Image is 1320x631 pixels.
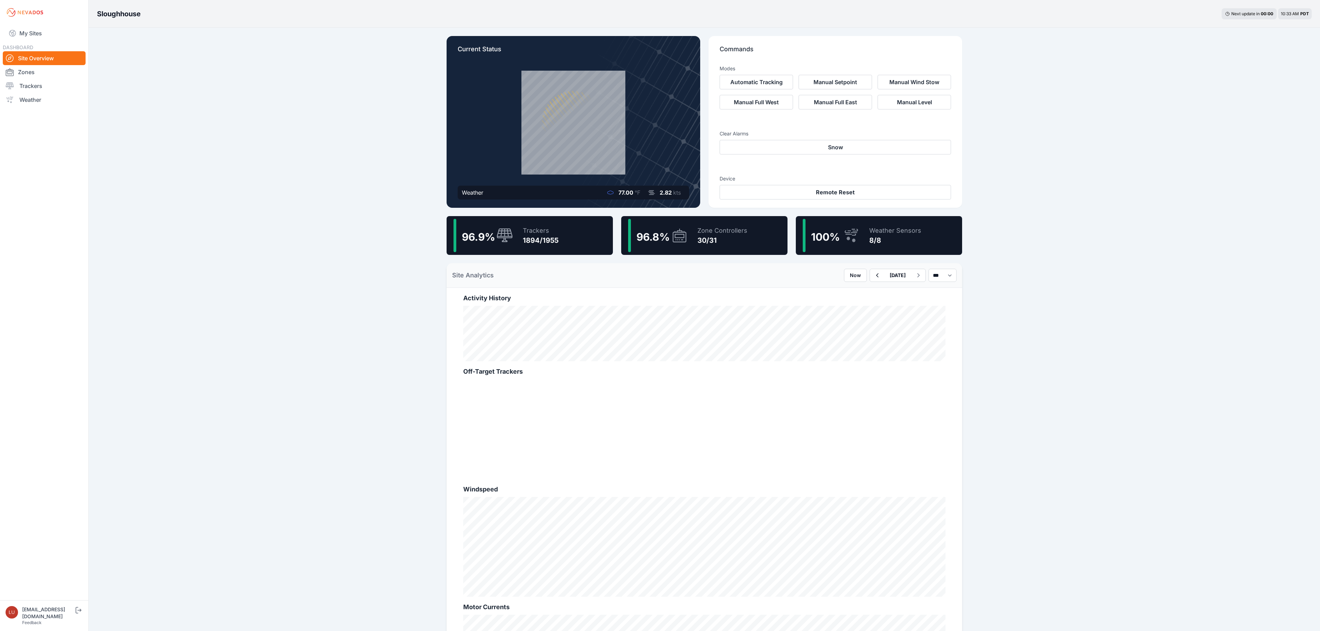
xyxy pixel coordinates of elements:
[660,189,672,196] span: 2.82
[878,95,951,109] button: Manual Level
[463,293,945,303] h2: Activity History
[884,269,911,282] button: [DATE]
[523,235,558,245] div: 1894/1955
[462,188,483,197] div: Weather
[1300,11,1309,16] span: PDT
[6,606,18,619] img: luke.beaumont@nevados.solar
[447,216,613,255] a: 96.9%Trackers1894/1955
[463,367,945,376] h2: Off-Target Trackers
[673,189,681,196] span: kts
[720,130,951,137] h3: Clear Alarms
[844,269,867,282] button: Now
[3,79,86,93] a: Trackers
[636,231,670,243] span: 96.8 %
[1261,11,1273,17] div: 00 : 00
[869,235,921,245] div: 8/8
[6,7,44,18] img: Nevados
[97,5,141,23] nav: Breadcrumb
[22,620,42,625] a: Feedback
[22,606,74,620] div: [EMAIL_ADDRESS][DOMAIN_NAME]
[463,602,945,612] h2: Motor Currents
[697,226,747,235] div: Zone Controllers
[1281,11,1299,16] span: 10:33 AM
[720,44,951,60] p: Commands
[463,485,945,494] h2: Windspeed
[3,51,86,65] a: Site Overview
[458,44,689,60] p: Current Status
[796,216,962,255] a: 100%Weather Sensors8/8
[811,231,840,243] span: 100 %
[3,25,86,42] a: My Sites
[452,270,494,280] h2: Site Analytics
[799,95,872,109] button: Manual Full East
[3,93,86,107] a: Weather
[720,65,735,72] h3: Modes
[720,185,951,199] button: Remote Reset
[878,75,951,89] button: Manual Wind Stow
[720,75,793,89] button: Automatic Tracking
[462,231,495,243] span: 96.9 %
[97,9,141,19] h3: Sloughhouse
[720,175,951,182] h3: Device
[3,65,86,79] a: Zones
[635,189,640,196] span: °F
[799,75,872,89] button: Manual Setpoint
[621,216,787,255] a: 96.8%Zone Controllers30/31
[618,189,633,196] span: 77.00
[1231,11,1260,16] span: Next update in
[720,95,793,109] button: Manual Full West
[720,140,951,154] button: Snow
[869,226,921,235] div: Weather Sensors
[3,44,33,50] span: DASHBOARD
[523,226,558,235] div: Trackers
[697,235,747,245] div: 30/31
